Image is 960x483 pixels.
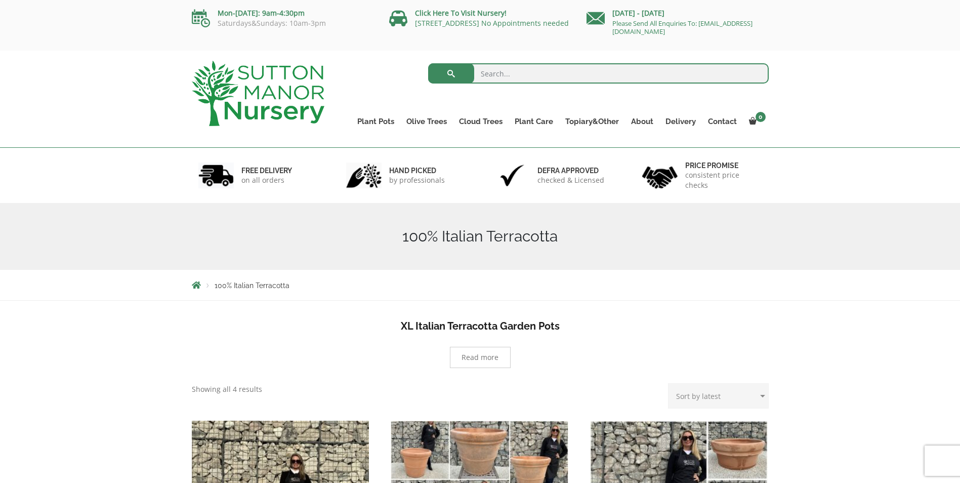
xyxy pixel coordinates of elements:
[192,19,374,27] p: Saturdays&Sundays: 10am-3pm
[685,170,762,190] p: consistent price checks
[389,166,445,175] h6: hand picked
[625,114,659,129] a: About
[537,166,604,175] h6: Defra approved
[192,227,769,246] h1: 100% Italian Terracotta
[198,163,234,188] img: 1.jpg
[537,175,604,185] p: checked & Licensed
[192,383,262,395] p: Showing all 4 results
[494,163,530,188] img: 3.jpg
[351,114,400,129] a: Plant Pots
[241,166,292,175] h6: FREE DELIVERY
[428,63,769,84] input: Search...
[192,7,374,19] p: Mon-[DATE]: 9am-4:30pm
[743,114,769,129] a: 0
[509,114,559,129] a: Plant Care
[192,61,324,126] img: logo
[462,354,498,361] span: Read more
[668,383,769,409] select: Shop order
[389,175,445,185] p: by professionals
[192,281,769,289] nav: Breadcrumbs
[685,161,762,170] h6: Price promise
[702,114,743,129] a: Contact
[587,7,769,19] p: [DATE] - [DATE]
[453,114,509,129] a: Cloud Trees
[346,163,382,188] img: 2.jpg
[401,320,560,332] b: XL Italian Terracotta Garden Pots
[659,114,702,129] a: Delivery
[415,8,507,18] a: Click Here To Visit Nursery!
[642,160,678,191] img: 4.jpg
[215,281,289,290] span: 100% Italian Terracotta
[756,112,766,122] span: 0
[612,19,753,36] a: Please Send All Enquiries To: [EMAIL_ADDRESS][DOMAIN_NAME]
[559,114,625,129] a: Topiary&Other
[415,18,569,28] a: [STREET_ADDRESS] No Appointments needed
[241,175,292,185] p: on all orders
[400,114,453,129] a: Olive Trees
